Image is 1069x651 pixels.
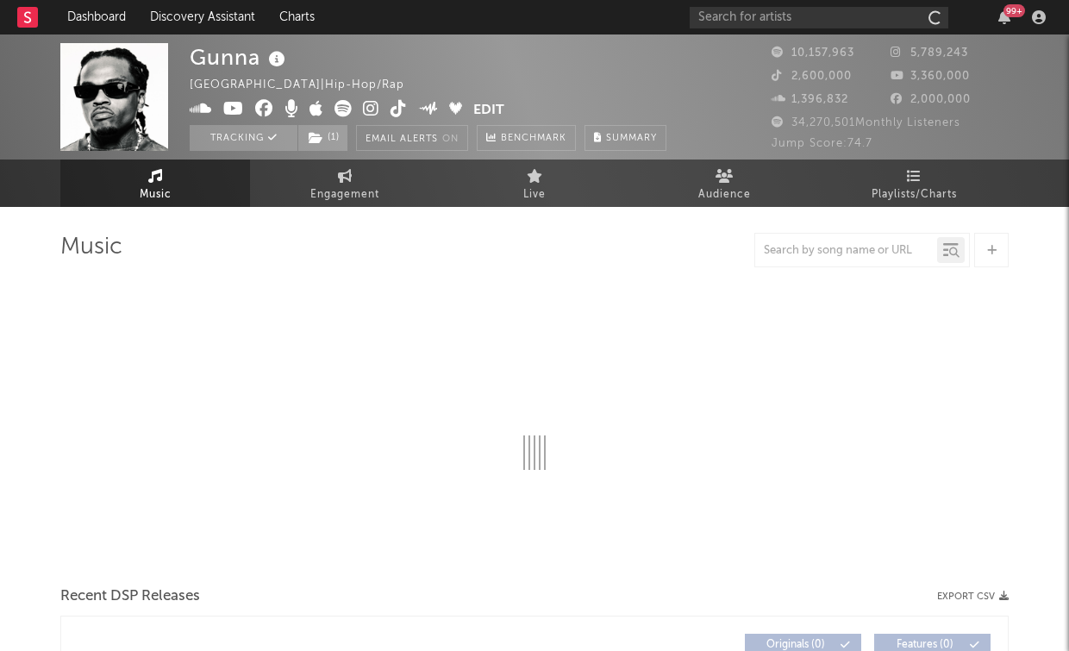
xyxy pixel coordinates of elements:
[756,640,835,650] span: Originals ( 0 )
[140,185,172,205] span: Music
[606,134,657,143] span: Summary
[585,125,666,151] button: Summary
[501,128,566,149] span: Benchmark
[310,185,379,205] span: Engagement
[772,94,848,105] span: 1,396,832
[440,160,629,207] a: Live
[298,125,347,151] button: (1)
[772,71,852,82] span: 2,600,000
[690,7,948,28] input: Search for artists
[872,185,957,205] span: Playlists/Charts
[297,125,348,151] span: ( 1 )
[998,10,1010,24] button: 99+
[477,125,576,151] a: Benchmark
[755,244,937,258] input: Search by song name or URL
[523,185,546,205] span: Live
[190,75,424,96] div: [GEOGRAPHIC_DATA] | Hip-Hop/Rap
[698,185,751,205] span: Audience
[891,47,968,59] span: 5,789,243
[772,47,854,59] span: 10,157,963
[885,640,965,650] span: Features ( 0 )
[190,125,297,151] button: Tracking
[442,135,459,144] em: On
[772,138,872,149] span: Jump Score: 74.7
[473,100,504,122] button: Edit
[1003,4,1025,17] div: 99 +
[60,160,250,207] a: Music
[356,125,468,151] button: Email AlertsOn
[250,160,440,207] a: Engagement
[891,71,970,82] span: 3,360,000
[819,160,1009,207] a: Playlists/Charts
[629,160,819,207] a: Audience
[60,586,200,607] span: Recent DSP Releases
[891,94,971,105] span: 2,000,000
[937,592,1009,602] button: Export CSV
[772,117,960,128] span: 34,270,501 Monthly Listeners
[190,43,290,72] div: Gunna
